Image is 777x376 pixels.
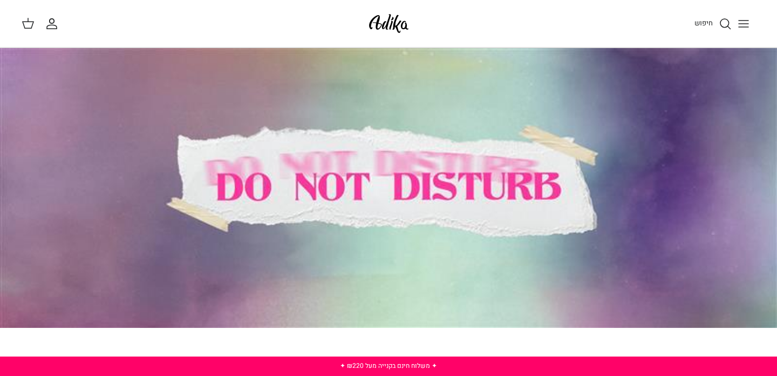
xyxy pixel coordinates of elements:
a: חיפוש [694,17,732,30]
button: Toggle menu [732,12,755,36]
a: החשבון שלי [45,17,63,30]
span: חיפוש [694,18,713,28]
a: ✦ משלוח חינם בקנייה מעל ₪220 ✦ [340,361,437,371]
img: Adika IL [366,11,412,36]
